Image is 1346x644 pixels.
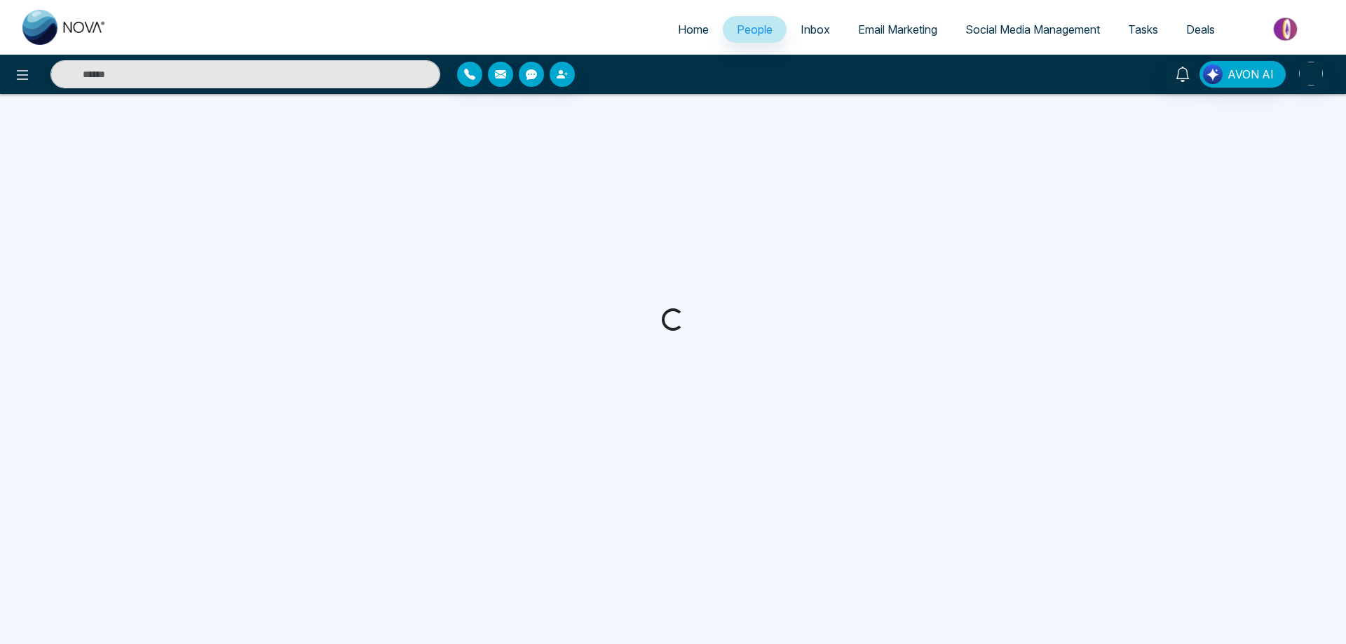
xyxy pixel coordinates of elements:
a: Social Media Management [951,16,1114,43]
span: Inbox [801,22,830,36]
span: Social Media Management [965,22,1100,36]
img: Nova CRM Logo [22,10,107,45]
span: Tasks [1128,22,1158,36]
img: Market-place.gif [1236,13,1338,45]
img: Lead Flow [1203,64,1223,84]
a: People [723,16,787,43]
img: User Avatar [1299,62,1323,85]
span: AVON AI [1228,66,1274,83]
span: Home [678,22,709,36]
a: Deals [1172,16,1229,43]
a: Email Marketing [844,16,951,43]
span: People [737,22,773,36]
span: Deals [1186,22,1215,36]
a: Inbox [787,16,844,43]
a: Home [664,16,723,43]
a: Tasks [1114,16,1172,43]
button: AVON AI [1199,61,1286,88]
span: Email Marketing [858,22,937,36]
